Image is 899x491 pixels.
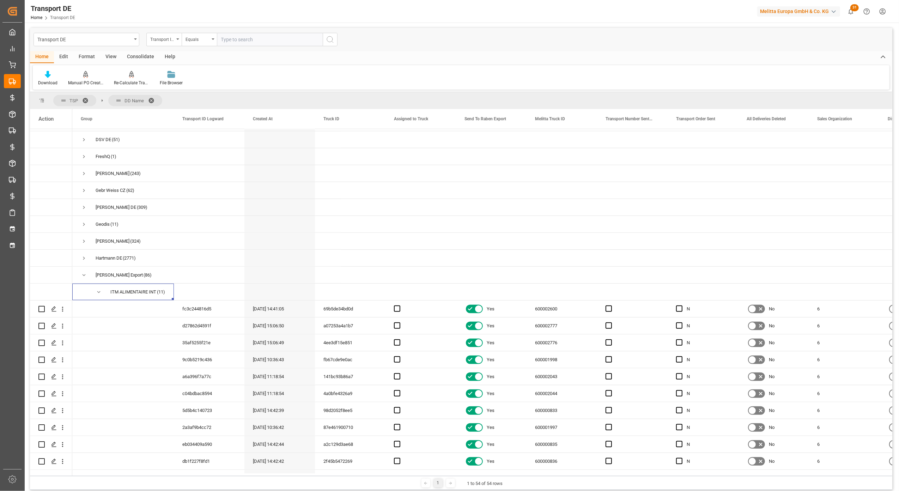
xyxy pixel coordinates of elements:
[186,35,209,43] div: Equals
[174,368,244,385] div: a6a396f7a77c
[217,33,323,46] input: Type to search
[96,233,129,249] div: [PERSON_NAME]
[30,199,72,216] div: Press SPACE to select this row.
[487,436,494,453] span: Yes
[809,436,879,453] div: 6
[159,51,181,63] div: Help
[315,317,385,334] div: a07253a4a1b7
[30,267,72,284] div: Press SPACE to select this row.
[809,368,879,385] div: 6
[687,470,730,486] div: N
[174,334,244,351] div: 35af5255f21e
[30,250,72,267] div: Press SPACE to select this row.
[606,116,653,121] span: Transport Number Sent SAP
[809,402,879,419] div: 6
[769,436,775,453] span: No
[769,335,775,351] span: No
[137,199,147,216] span: (309)
[96,182,126,199] div: Gebr Weiss CZ
[174,301,244,317] div: fc3c244816d5
[30,51,54,63] div: Home
[487,470,494,486] span: Yes
[31,15,42,20] a: Home
[130,165,141,182] span: (243)
[464,116,506,121] span: Send To Raben Export
[687,453,730,469] div: N
[434,479,443,487] div: 1
[687,369,730,385] div: N
[110,216,119,232] span: (11)
[30,233,72,250] div: Press SPACE to select this row.
[487,419,494,436] span: Yes
[30,368,72,385] div: Press SPACE to select this row.
[100,51,122,63] div: View
[527,436,597,453] div: 600000835
[30,436,72,453] div: Press SPACE to select this row.
[769,402,775,419] span: No
[30,148,72,165] div: Press SPACE to select this row.
[323,116,339,121] span: Truck ID
[244,436,315,453] div: [DATE] 14:42:44
[30,351,72,368] div: Press SPACE to select this row.
[527,385,597,402] div: 600002044
[843,4,859,19] button: show 31 new notifications
[467,480,503,487] div: 1 to 54 of 54 rows
[130,233,141,249] span: (324)
[123,250,136,266] span: (2771)
[30,334,72,351] div: Press SPACE to select this row.
[809,419,879,436] div: 6
[244,470,315,486] div: [DATE] 14:42:42
[174,385,244,402] div: c04bdbac8594
[157,284,165,300] span: (11)
[174,419,244,436] div: 2a3af9b4cc72
[487,402,494,419] span: Yes
[769,470,775,486] span: No
[315,453,385,469] div: 2f45b5472269
[769,419,775,436] span: No
[112,132,120,148] span: (51)
[174,402,244,419] div: 5d5b4c140723
[30,165,72,182] div: Press SPACE to select this row.
[687,301,730,317] div: N
[174,436,244,453] div: eb034409a590
[30,385,72,402] div: Press SPACE to select this row.
[809,470,879,486] div: 6
[96,165,129,182] div: [PERSON_NAME]
[757,6,840,17] div: Melitta Europa GmbH & Co. KG
[487,453,494,469] span: Yes
[244,334,315,351] div: [DATE] 15:06:49
[174,453,244,469] div: db1f227f8fd1
[769,386,775,402] span: No
[30,317,72,334] div: Press SPACE to select this row.
[487,301,494,317] span: Yes
[68,80,103,86] div: Manual PO Creation
[817,116,852,121] span: Sales Organization
[809,301,879,317] div: 6
[122,51,159,63] div: Consolidate
[687,318,730,334] div: N
[487,352,494,368] span: Yes
[31,3,75,14] div: Transport DE
[96,199,136,216] div: [PERSON_NAME] DE
[527,351,597,368] div: 600001998
[81,116,92,121] span: Group
[687,436,730,453] div: N
[757,5,843,18] button: Melitta Europa GmbH & Co. KG
[244,453,315,469] div: [DATE] 14:42:42
[487,369,494,385] span: Yes
[527,317,597,334] div: 600002777
[769,318,775,334] span: No
[54,51,73,63] div: Edit
[315,368,385,385] div: 141bc93b86a7
[527,402,597,419] div: 600000833
[96,132,111,148] div: DSV DE
[244,385,315,402] div: [DATE] 11:18:54
[315,334,385,351] div: 4ee3df15e851
[38,80,57,86] div: Download
[487,335,494,351] span: Yes
[809,385,879,402] div: 6
[30,182,72,199] div: Press SPACE to select this row.
[769,453,775,469] span: No
[34,33,139,46] button: open menu
[160,80,183,86] div: File Browser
